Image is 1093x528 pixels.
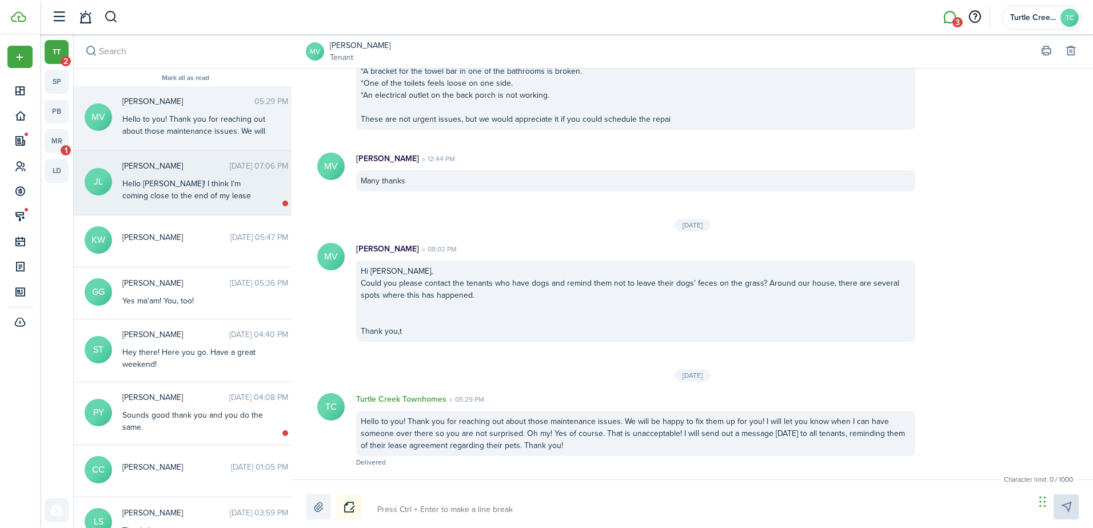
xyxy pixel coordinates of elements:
div: Hey there! Here you go. Have a great weekend! [122,346,265,370]
button: Open menu [7,46,33,68]
avatar-text: PY [85,399,112,426]
avatar-text: CC [85,456,112,483]
div: Hello [PERSON_NAME]! I think I’m coming close to the end of my lease within the next few months. ... [122,178,265,238]
input: search [74,34,297,68]
button: Delete [1063,43,1079,59]
div: Hello to you! Thank you for reaching out about those maintenance issues. We will be happy to fix ... [356,411,915,456]
time: 08:02 PM [419,244,457,254]
a: sp [45,70,69,94]
small: Character limit: 0 / 1000 [1001,474,1076,485]
time: [DATE] 01:05 PM [231,461,288,473]
span: Layni Smith [122,507,230,519]
iframe: Chat Widget [1036,473,1093,528]
time: 12:44 PM [419,154,455,164]
div: Hello to you! Thank you for reaching out about those maintenance issues. We will be happy to fix ... [122,113,265,233]
avatar-text: JL [85,168,112,195]
button: Mark all as read [162,74,209,82]
div: Yes ma'am! You, too! [122,295,265,307]
span: Stephanie Tyler [122,329,229,341]
avatar-text: KW [85,226,112,254]
a: Notifications [74,3,96,32]
avatar-text: TC [1060,9,1079,27]
p: [PERSON_NAME] [356,243,419,255]
a: Tenant [330,51,390,63]
avatar-text: TC [317,393,345,421]
a: pb [45,99,69,123]
time: [DATE] 05:47 PM [230,231,288,243]
a: [PERSON_NAME] [330,39,390,51]
div: Hi [PERSON_NAME] I hope you are doing well. We would like to request some maintenance in the hous... [356,13,915,130]
span: Delivered [356,457,386,467]
button: Notice [337,494,362,519]
time: [DATE] 05:36 PM [230,277,288,289]
img: TenantCloud [11,11,26,22]
time: [DATE] 04:08 PM [229,391,288,403]
span: Gabriela Gil [122,277,230,289]
span: Jake Lambright [122,160,230,172]
a: ld [45,159,69,183]
avatar-text: ST [85,336,112,363]
div: Drag [1039,485,1046,519]
div: [DATE] [675,369,711,382]
div: Sounds good thank you and you do the same. [122,409,265,433]
span: Marcelo Vedovatto [122,95,254,107]
a: tt [45,40,69,64]
time: 05:29 PM [446,394,484,405]
button: Open sidebar [48,6,70,28]
avatar-text: GG [85,278,112,306]
span: Turtle Creek Townhomes [1010,14,1056,22]
time: [DATE] 04:40 PM [229,329,288,341]
time: 05:29 PM [254,95,288,107]
div: [DATE] [675,219,711,231]
button: Search [83,43,99,59]
button: Open resource center [965,7,984,27]
div: Hi [PERSON_NAME], Could you please contact the tenants who have dogs and remind them not to leave... [356,261,915,342]
time: [DATE] 07:06 PM [230,160,288,172]
a: mr [45,129,69,153]
button: Print [1038,43,1054,59]
p: [PERSON_NAME] [356,153,419,165]
button: Search [104,7,118,27]
span: 1 [61,145,71,155]
span: 2 [61,56,71,66]
p: Turtle Creek Townhomes [356,393,446,405]
avatar-text: MV [85,103,112,131]
span: Cambry Cluck [122,461,231,473]
avatar-text: MV [317,153,345,180]
span: Parth Yadav [122,391,229,403]
time: [DATE] 03:59 PM [230,507,288,519]
avatar-text: MV [317,243,345,270]
a: MV [306,42,324,61]
span: Kasi Wallace [122,231,230,243]
div: Many thanks [356,170,915,191]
